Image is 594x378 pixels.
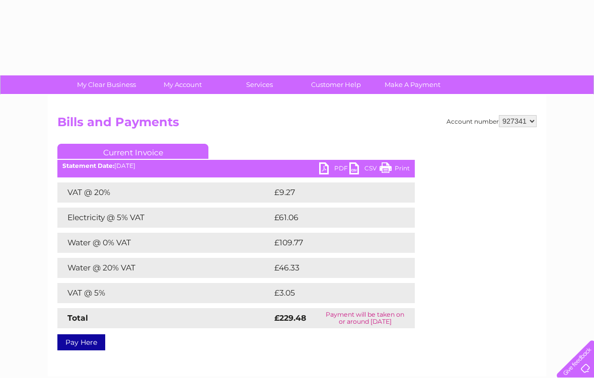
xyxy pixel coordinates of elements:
[319,162,349,177] a: PDF
[272,182,391,203] td: £9.27
[57,283,272,303] td: VAT @ 5%
[141,75,225,94] a: My Account
[57,144,208,159] a: Current Invoice
[447,115,537,127] div: Account number
[272,283,391,303] td: £3.05
[57,115,537,134] h2: Bills and Payments
[62,162,114,169] b: Statement Date:
[294,75,378,94] a: Customer Help
[57,233,272,253] td: Water @ 0% VAT
[272,208,394,228] td: £61.06
[371,75,454,94] a: Make A Payment
[274,313,306,323] strong: £229.48
[57,334,105,350] a: Pay Here
[57,258,272,278] td: Water @ 20% VAT
[272,233,396,253] td: £109.77
[65,75,148,94] a: My Clear Business
[272,258,394,278] td: £46.33
[349,162,380,177] a: CSV
[57,162,415,169] div: [DATE]
[316,308,415,328] td: Payment will be taken on or around [DATE]
[57,208,272,228] td: Electricity @ 5% VAT
[380,162,410,177] a: Print
[67,313,88,323] strong: Total
[57,182,272,203] td: VAT @ 20%
[218,75,301,94] a: Services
